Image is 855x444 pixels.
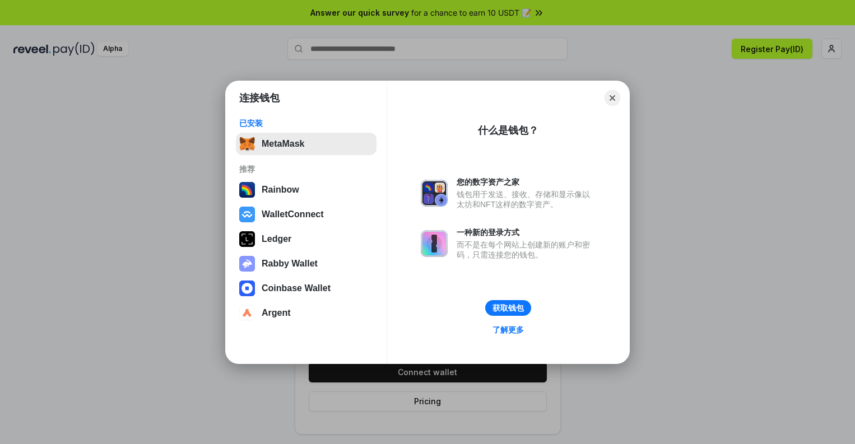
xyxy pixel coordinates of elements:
div: 钱包用于发送、接收、存储和显示像以太坊和NFT这样的数字资产。 [457,189,596,209]
img: svg+xml,%3Csvg%20width%3D%2228%22%20height%3D%2228%22%20viewBox%3D%220%200%2028%2028%22%20fill%3D... [239,281,255,296]
div: Coinbase Wallet [262,283,331,293]
img: svg+xml,%3Csvg%20xmlns%3D%22http%3A%2F%2Fwww.w3.org%2F2000%2Fsvg%22%20fill%3D%22none%22%20viewBox... [421,180,448,207]
button: Rainbow [236,179,377,201]
img: svg+xml,%3Csvg%20xmlns%3D%22http%3A%2F%2Fwww.w3.org%2F2000%2Fsvg%22%20fill%3D%22none%22%20viewBox... [239,256,255,272]
img: svg+xml,%3Csvg%20xmlns%3D%22http%3A%2F%2Fwww.w3.org%2F2000%2Fsvg%22%20fill%3D%22none%22%20viewBox... [421,230,448,257]
div: Argent [262,308,291,318]
div: 获取钱包 [492,303,524,313]
div: Rainbow [262,185,299,195]
img: svg+xml,%3Csvg%20xmlns%3D%22http%3A%2F%2Fwww.w3.org%2F2000%2Fsvg%22%20width%3D%2228%22%20height%3... [239,231,255,247]
button: MetaMask [236,133,377,155]
div: Rabby Wallet [262,259,318,269]
div: MetaMask [262,139,304,149]
div: 您的数字资产之家 [457,177,596,187]
h1: 连接钱包 [239,91,280,105]
div: 推荐 [239,164,373,174]
div: 已安装 [239,118,373,128]
img: svg+xml,%3Csvg%20width%3D%2228%22%20height%3D%2228%22%20viewBox%3D%220%200%2028%2028%22%20fill%3D... [239,305,255,321]
div: Ledger [262,234,291,244]
button: Coinbase Wallet [236,277,377,300]
button: 获取钱包 [485,300,531,316]
div: 一种新的登录方式 [457,227,596,237]
a: 了解更多 [486,323,531,337]
div: WalletConnect [262,209,324,219]
button: Close [605,90,620,106]
button: Rabby Wallet [236,253,377,275]
button: WalletConnect [236,203,377,226]
img: svg+xml,%3Csvg%20fill%3D%22none%22%20height%3D%2233%22%20viewBox%3D%220%200%2035%2033%22%20width%... [239,136,255,152]
img: svg+xml,%3Csvg%20width%3D%2228%22%20height%3D%2228%22%20viewBox%3D%220%200%2028%2028%22%20fill%3D... [239,207,255,222]
div: 什么是钱包？ [478,124,538,137]
div: 了解更多 [492,325,524,335]
img: svg+xml,%3Csvg%20width%3D%22120%22%20height%3D%22120%22%20viewBox%3D%220%200%20120%20120%22%20fil... [239,182,255,198]
button: Argent [236,302,377,324]
button: Ledger [236,228,377,250]
div: 而不是在每个网站上创建新的账户和密码，只需连接您的钱包。 [457,240,596,260]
